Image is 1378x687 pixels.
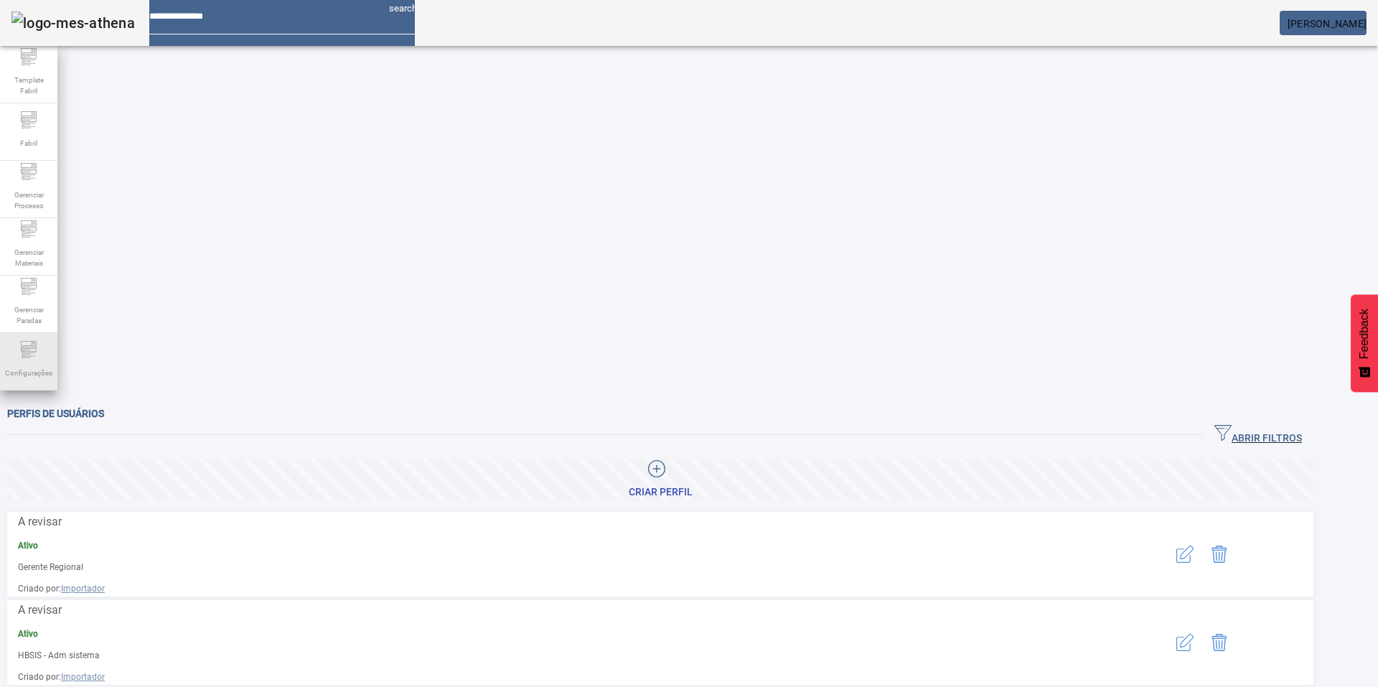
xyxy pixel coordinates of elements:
img: logo-mes-athena [11,11,135,34]
span: Importador [61,672,105,682]
span: A revisar [18,603,62,617]
button: Feedback - Mostrar pesquisa [1351,294,1378,392]
span: Gerenciar Processo [7,185,50,215]
span: A revisar [18,515,62,528]
div: Criar Perfil [629,485,693,500]
span: Importador [61,584,105,594]
span: ABRIR FILTROS [1214,424,1302,446]
button: Delete [1202,625,1237,660]
p: HBSIS - Adm sistema [18,649,1095,662]
span: [PERSON_NAME] [1288,18,1367,29]
span: Gerenciar Paradas [7,300,50,330]
p: Gerente Regional [18,561,1095,574]
span: Configurações [1,363,57,383]
span: Perfis de usuários [7,408,104,419]
button: Criar Perfil [7,459,1313,500]
span: Gerenciar Materiais [7,243,50,273]
button: ABRIR FILTROS [1203,422,1313,448]
span: Fabril [16,134,42,153]
strong: Ativo [18,541,38,551]
button: Delete [1202,537,1237,571]
strong: Ativo [18,629,38,639]
span: Feedback [1358,309,1371,359]
span: Criado por: [18,670,1095,683]
span: Criado por: [18,582,1095,595]
span: Template Fabril [7,70,50,101]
